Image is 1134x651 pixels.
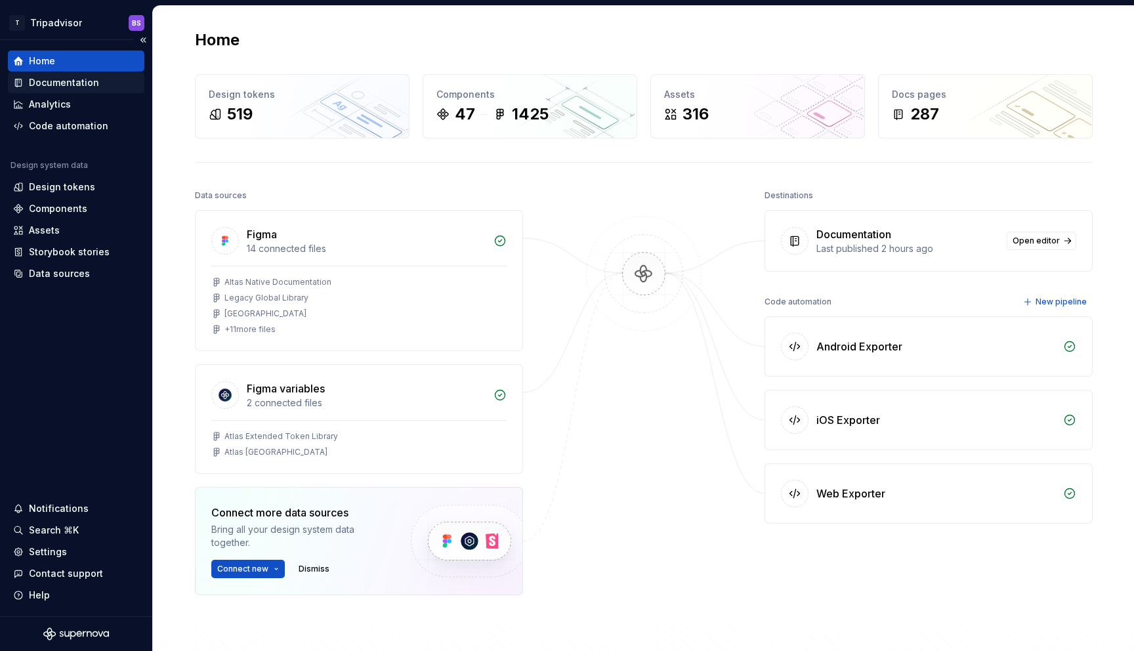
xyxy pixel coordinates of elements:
[224,447,327,457] div: Atlas [GEOGRAPHIC_DATA]
[29,524,79,537] div: Search ⌘K
[765,293,831,311] div: Code automation
[224,277,331,287] div: Altas Native Documentation
[816,226,891,242] div: Documentation
[195,74,409,138] a: Design tokens519
[8,520,144,541] button: Search ⌘K
[436,88,623,101] div: Components
[1019,293,1093,311] button: New pipeline
[299,564,329,574] span: Dismiss
[247,381,325,396] div: Figma variables
[455,104,475,125] div: 47
[8,115,144,136] a: Code automation
[8,498,144,519] button: Notifications
[29,98,71,111] div: Analytics
[8,51,144,72] a: Home
[195,186,247,205] div: Data sources
[247,242,486,255] div: 14 connected files
[512,104,549,125] div: 1425
[227,104,253,125] div: 519
[134,31,152,49] button: Collapse sidebar
[765,186,813,205] div: Destinations
[892,88,1079,101] div: Docs pages
[211,523,388,549] div: Bring all your design system data together.
[29,545,67,558] div: Settings
[247,396,486,409] div: 2 connected files
[29,502,89,515] div: Notifications
[8,585,144,606] button: Help
[8,241,144,262] a: Storybook stories
[8,94,144,115] a: Analytics
[217,564,268,574] span: Connect new
[816,412,880,428] div: iOS Exporter
[29,245,110,259] div: Storybook stories
[423,74,637,138] a: Components471425
[682,104,709,125] div: 316
[8,177,144,198] a: Design tokens
[650,74,865,138] a: Assets316
[29,54,55,68] div: Home
[43,627,109,640] svg: Supernova Logo
[1007,232,1076,250] a: Open editor
[247,226,277,242] div: Figma
[8,72,144,93] a: Documentation
[209,88,396,101] div: Design tokens
[1013,236,1060,246] span: Open editor
[224,293,308,303] div: Legacy Global Library
[910,104,939,125] div: 287
[8,263,144,284] a: Data sources
[816,242,999,255] div: Last published 2 hours ago
[10,160,88,171] div: Design system data
[224,324,276,335] div: + 11 more files
[29,180,95,194] div: Design tokens
[664,88,851,101] div: Assets
[878,74,1093,138] a: Docs pages287
[293,560,335,578] button: Dismiss
[29,202,87,215] div: Components
[8,220,144,241] a: Assets
[132,18,141,28] div: BS
[29,224,60,237] div: Assets
[29,76,99,89] div: Documentation
[816,486,885,501] div: Web Exporter
[9,15,25,31] div: T
[29,589,50,602] div: Help
[211,560,285,578] button: Connect new
[8,563,144,584] button: Contact support
[29,119,108,133] div: Code automation
[3,9,150,37] button: TTripadvisorBS
[211,505,388,520] div: Connect more data sources
[8,541,144,562] a: Settings
[816,339,902,354] div: Android Exporter
[224,308,306,319] div: [GEOGRAPHIC_DATA]
[29,267,90,280] div: Data sources
[8,198,144,219] a: Components
[30,16,82,30] div: Tripadvisor
[224,431,338,442] div: Atlas Extended Token Library
[195,210,523,351] a: Figma14 connected filesAltas Native DocumentationLegacy Global Library[GEOGRAPHIC_DATA]+11more files
[195,30,240,51] h2: Home
[1036,297,1087,307] span: New pipeline
[195,364,523,474] a: Figma variables2 connected filesAtlas Extended Token LibraryAtlas [GEOGRAPHIC_DATA]
[29,567,103,580] div: Contact support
